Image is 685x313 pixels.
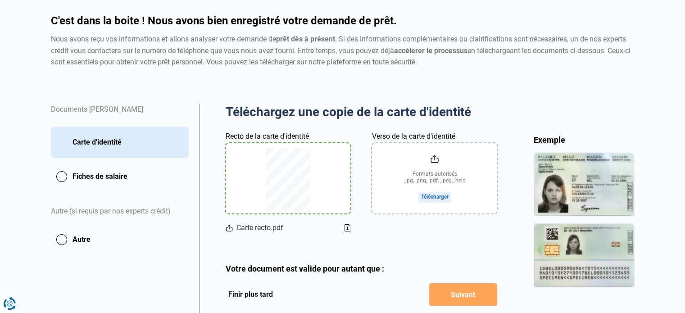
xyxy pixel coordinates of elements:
[51,104,189,127] div: Documents [PERSON_NAME]
[51,127,189,158] button: Carte d'identité
[236,222,283,233] span: Carte recto.pdf
[226,289,276,300] button: Finir plus tard
[534,135,635,145] div: Exemple
[51,228,189,251] button: Autre
[51,195,189,228] div: Autre (si requis par nos experts crédit)
[226,131,309,142] label: Recto de la carte d'identité
[226,264,497,273] div: Votre document est valide pour autant que :
[394,46,467,55] strong: accélerer le processus
[276,35,335,43] strong: prêt dès à présent
[345,224,350,231] a: Download
[372,131,455,142] label: Verso de la carte d'identité
[226,104,497,120] h2: Téléchargez une copie de la carte d'identité
[73,137,122,148] span: Carte d'identité
[51,165,189,188] button: Fiches de salaire
[534,152,635,287] img: idCard
[429,283,497,306] button: Suivant
[51,15,635,26] h1: C'est dans la boite ! Nous avons bien enregistré votre demande de prêt.
[51,33,635,68] div: Nous avons reçu vos informations et allons analyser votre demande de . Si des informations complé...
